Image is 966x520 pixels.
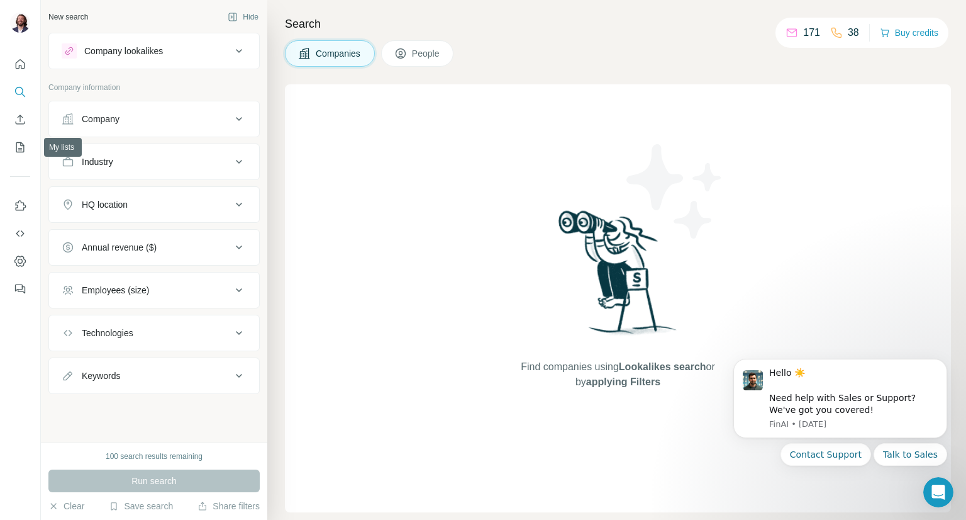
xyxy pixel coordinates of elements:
p: 171 [803,25,820,40]
div: Annual revenue ($) [82,241,157,254]
button: Share filters [197,500,260,512]
button: Company lookalikes [49,36,259,66]
button: Hide [219,8,267,26]
button: My lists [10,136,30,159]
button: Quick start [10,53,30,76]
div: Company [82,113,119,125]
button: Dashboard [10,250,30,273]
span: Lookalikes search [619,361,706,372]
iframe: Intercom live chat [923,477,953,507]
div: Keywords [82,370,120,382]
p: Company information [48,82,260,93]
button: Use Surfe on LinkedIn [10,195,30,217]
button: Use Surfe API [10,222,30,245]
span: applying Filters [586,376,660,387]
h4: Search [285,15,951,33]
img: Avatar [10,13,30,33]
button: Feedback [10,278,30,300]
div: Employees (size) [82,284,149,297]
img: Surfe Illustration - Stars [618,135,731,248]
button: Save search [109,500,173,512]
button: Annual revenue ($) [49,232,259,263]
span: People [412,47,441,60]
div: 100 search results remaining [106,451,203,462]
button: Buy credits [880,24,938,42]
img: Surfe Illustration - Woman searching with binoculars [553,207,684,348]
iframe: Intercom notifications message [714,344,966,514]
div: HQ location [82,198,128,211]
button: Keywords [49,361,259,391]
button: Company [49,104,259,134]
button: Clear [48,500,84,512]
div: New search [48,11,88,23]
div: Company lookalikes [84,45,163,57]
span: Companies [316,47,362,60]
button: Enrich CSV [10,108,30,131]
span: Find companies using or by [517,359,718,390]
p: 38 [848,25,859,40]
button: Industry [49,147,259,177]
button: Technologies [49,318,259,348]
div: Industry [82,155,113,168]
button: Search [10,81,30,103]
button: Employees (size) [49,275,259,305]
button: HQ location [49,189,259,220]
div: Technologies [82,327,133,339]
